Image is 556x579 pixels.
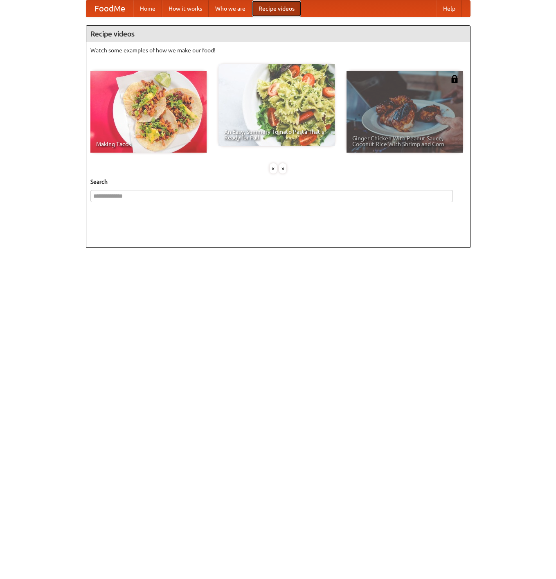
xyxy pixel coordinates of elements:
a: Recipe videos [252,0,301,17]
a: An Easy, Summery Tomato Pasta That's Ready for Fall [218,64,335,146]
a: FoodMe [86,0,133,17]
h4: Recipe videos [86,26,470,42]
img: 483408.png [450,75,459,83]
div: » [279,163,286,173]
a: Making Tacos [90,71,207,153]
span: Making Tacos [96,141,201,147]
a: How it works [162,0,209,17]
a: Home [133,0,162,17]
div: « [270,163,277,173]
p: Watch some examples of how we make our food! [90,46,466,54]
span: An Easy, Summery Tomato Pasta That's Ready for Fall [224,129,329,140]
a: Help [437,0,462,17]
a: Who we are [209,0,252,17]
h5: Search [90,178,466,186]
